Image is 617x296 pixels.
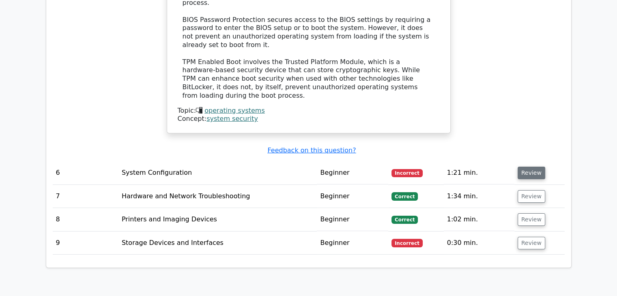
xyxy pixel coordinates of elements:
[518,213,545,226] button: Review
[53,161,118,184] td: 6
[178,115,440,123] div: Concept:
[317,208,388,231] td: Beginner
[391,216,418,224] span: Correct
[518,167,545,179] button: Review
[391,192,418,200] span: Correct
[118,185,317,208] td: Hardware and Network Troubleshooting
[118,208,317,231] td: Printers and Imaging Devices
[317,232,388,255] td: Beginner
[391,169,423,177] span: Incorrect
[178,107,440,115] div: Topic:
[317,161,388,184] td: Beginner
[53,185,118,208] td: 7
[53,208,118,231] td: 8
[118,232,317,255] td: Storage Devices and Interfaces
[444,208,514,231] td: 1:02 min.
[518,190,545,203] button: Review
[118,161,317,184] td: System Configuration
[444,161,514,184] td: 1:21 min.
[53,232,118,255] td: 9
[391,239,423,247] span: Incorrect
[518,237,545,249] button: Review
[267,146,356,154] a: Feedback on this question?
[444,185,514,208] td: 1:34 min.
[317,185,388,208] td: Beginner
[206,115,258,122] a: system security
[204,107,264,114] a: operating systems
[444,232,514,255] td: 0:30 min.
